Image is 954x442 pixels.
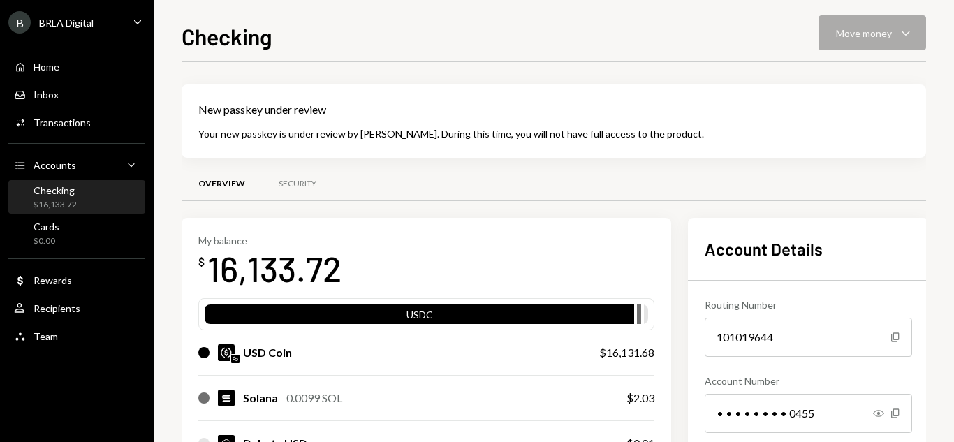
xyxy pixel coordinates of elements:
[34,184,77,196] div: Checking
[262,166,333,202] a: Security
[626,390,654,406] div: $2.03
[8,11,31,34] div: B
[34,221,59,233] div: Cards
[8,216,145,250] a: Cards$0.00
[231,355,240,363] img: polygon-mainnet
[34,61,59,73] div: Home
[182,166,262,202] a: Overview
[705,374,912,388] div: Account Number
[218,390,235,406] img: SOL
[8,323,145,348] a: Team
[34,117,91,128] div: Transactions
[218,344,235,361] img: USDC
[705,297,912,312] div: Routing Number
[705,394,912,433] div: • • • • • • • • 0455
[279,178,316,190] div: Security
[198,235,342,246] div: My balance
[599,344,654,361] div: $16,131.68
[34,89,59,101] div: Inbox
[243,390,278,406] div: Solana
[34,159,76,171] div: Accounts
[705,318,912,357] div: 101019644
[8,110,145,135] a: Transactions
[39,17,94,29] div: BRLA Digital
[705,237,912,260] h2: Account Details
[8,152,145,177] a: Accounts
[8,180,145,214] a: Checking$16,133.72
[205,307,634,327] div: USDC
[243,344,292,361] div: USD Coin
[8,295,145,321] a: Recipients
[207,246,342,290] div: 16,133.72
[34,274,72,286] div: Rewards
[198,178,245,190] div: Overview
[34,302,80,314] div: Recipients
[8,54,145,79] a: Home
[286,390,342,406] div: 0.0099 SOL
[198,255,205,269] div: $
[34,199,77,211] div: $16,133.72
[198,126,909,141] div: Your new passkey is under review by [PERSON_NAME]. During this time, you will not have full acces...
[8,82,145,107] a: Inbox
[34,235,59,247] div: $0.00
[198,101,909,118] div: New passkey under review
[8,267,145,293] a: Rewards
[34,330,58,342] div: Team
[182,22,272,50] h1: Checking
